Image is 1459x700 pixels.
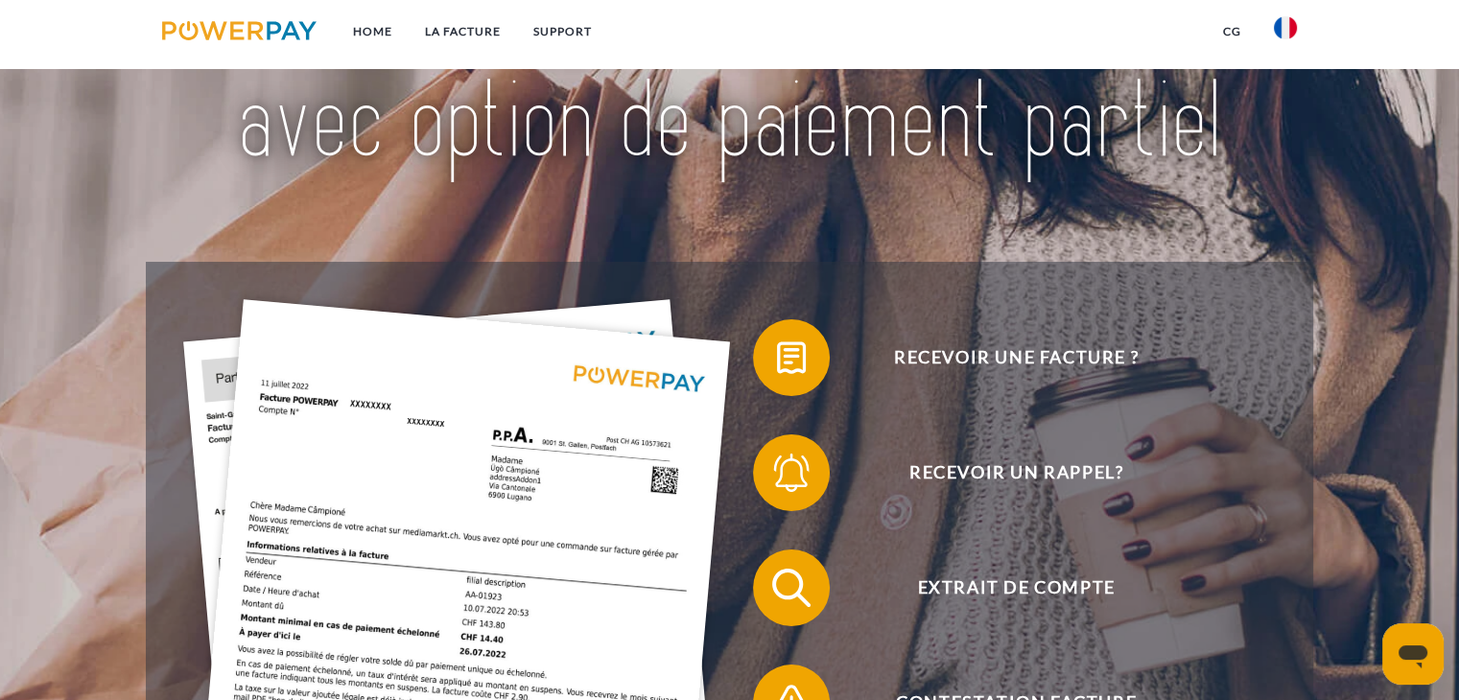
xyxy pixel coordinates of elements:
img: logo-powerpay.svg [162,21,317,40]
button: Recevoir un rappel? [753,434,1252,511]
a: CG [1207,14,1258,49]
span: Extrait de compte [781,549,1251,626]
span: Recevoir une facture ? [781,319,1251,396]
a: Home [337,14,409,49]
img: qb_search.svg [767,564,815,612]
img: fr [1274,16,1297,39]
span: Recevoir un rappel? [781,434,1251,511]
a: LA FACTURE [409,14,517,49]
button: Recevoir une facture ? [753,319,1252,396]
img: qb_bill.svg [767,334,815,382]
iframe: Bouton de lancement de la fenêtre de messagerie [1382,623,1444,685]
button: Extrait de compte [753,549,1252,626]
img: qb_bell.svg [767,449,815,497]
a: Support [517,14,608,49]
